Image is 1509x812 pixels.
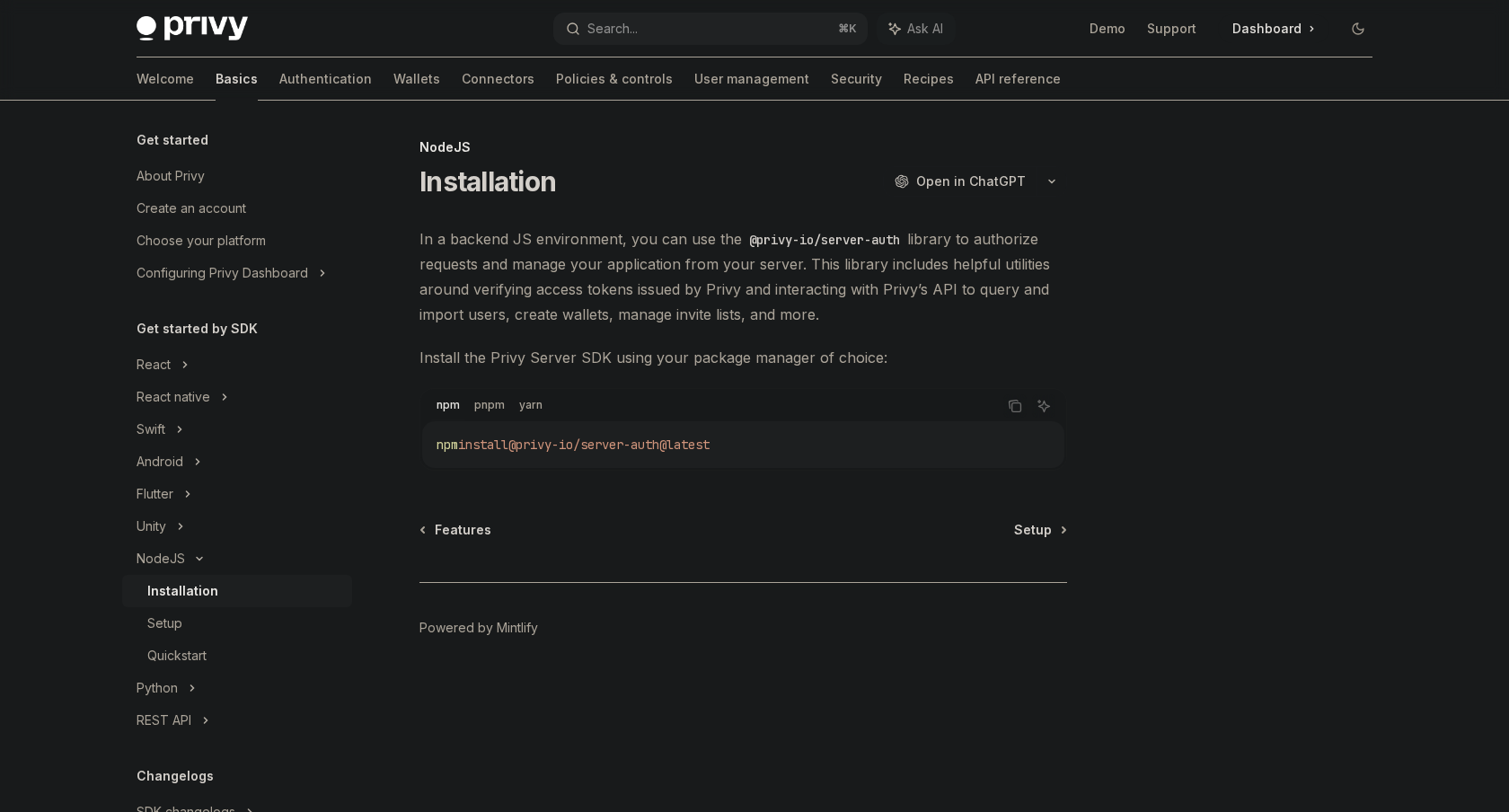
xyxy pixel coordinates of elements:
h5: Get started [137,129,208,151]
div: Flutter [137,483,173,505]
a: Support [1147,20,1196,38]
div: Setup [147,613,182,634]
a: Wallets [393,57,440,101]
div: npm [431,394,465,416]
code: @privy-io/server-auth [742,230,907,250]
a: Recipes [904,57,954,101]
div: Python [137,677,178,699]
a: About Privy [122,160,352,192]
button: Search...⌘K [553,13,868,45]
div: React [137,354,171,375]
span: Ask AI [907,20,943,38]
div: yarn [514,394,548,416]
button: Open in ChatGPT [883,166,1037,197]
span: npm [437,437,458,453]
a: Demo [1090,20,1125,38]
div: Quickstart [147,645,207,666]
div: Choose your platform [137,230,266,252]
div: pnpm [469,394,510,416]
div: Configuring Privy Dashboard [137,262,308,284]
button: Copy the contents from the code block [1003,394,1027,418]
a: Quickstart [122,640,352,672]
a: Installation [122,575,352,607]
span: Setup [1014,521,1052,539]
a: Connectors [462,57,534,101]
a: Features [421,521,491,539]
div: Unity [137,516,166,537]
div: About Privy [137,165,205,187]
h5: Changelogs [137,765,214,787]
div: Swift [137,419,165,440]
div: NodeJS [419,138,1067,156]
span: Open in ChatGPT [916,172,1026,190]
span: @privy-io/server-auth@latest [508,437,710,453]
div: Android [137,451,183,472]
button: Ask AI [1032,394,1055,418]
a: Setup [122,607,352,640]
a: Policies & controls [556,57,673,101]
button: Toggle dark mode [1344,14,1372,43]
h1: Installation [419,165,556,198]
a: Security [831,57,882,101]
div: Create an account [137,198,246,219]
h5: Get started by SDK [137,318,258,340]
a: Authentication [279,57,372,101]
span: In a backend JS environment, you can use the library to authorize requests and manage your applic... [419,226,1067,327]
a: Choose your platform [122,225,352,257]
a: User management [694,57,809,101]
div: NodeJS [137,548,185,569]
span: install [458,437,508,453]
img: dark logo [137,16,248,41]
a: Powered by Mintlify [419,619,538,637]
a: API reference [975,57,1061,101]
a: Welcome [137,57,194,101]
div: React native [137,386,210,408]
a: Create an account [122,192,352,225]
button: Ask AI [877,13,956,45]
div: REST API [137,710,191,731]
span: Features [435,521,491,539]
a: Basics [216,57,258,101]
div: Search... [587,18,638,40]
a: Setup [1014,521,1065,539]
span: Install the Privy Server SDK using your package manager of choice: [419,345,1067,370]
a: Dashboard [1218,14,1329,43]
span: ⌘ K [838,22,857,36]
span: Dashboard [1232,20,1302,38]
div: Installation [147,580,218,602]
